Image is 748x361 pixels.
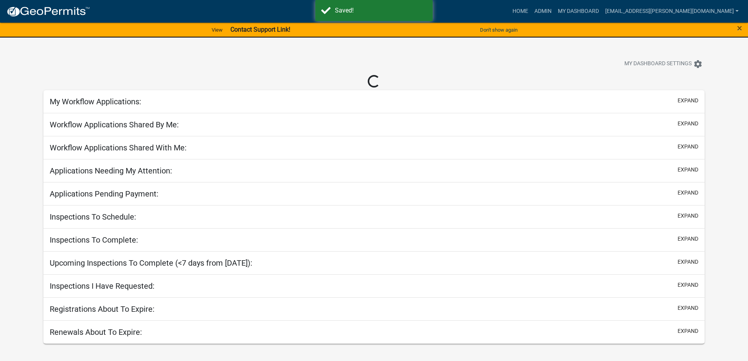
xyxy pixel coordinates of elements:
[230,26,290,33] strong: Contact Support Link!
[602,4,742,19] a: [EMAIL_ADDRESS][PERSON_NAME][DOMAIN_NAME]
[693,59,703,69] i: settings
[678,304,698,312] button: expand
[678,166,698,174] button: expand
[50,189,158,198] h5: Applications Pending Payment:
[678,120,698,128] button: expand
[50,166,172,175] h5: Applications Needing My Attention:
[335,6,427,15] div: Saved!
[678,189,698,197] button: expand
[209,23,226,36] a: View
[50,281,155,291] h5: Inspections I Have Requested:
[678,327,698,335] button: expand
[678,97,698,105] button: expand
[50,143,187,152] h5: Workflow Applications Shared With Me:
[50,97,141,106] h5: My Workflow Applications:
[624,59,692,69] span: My Dashboard Settings
[678,235,698,243] button: expand
[737,23,742,34] span: ×
[477,23,521,36] button: Don't show again
[737,23,742,33] button: Close
[50,235,138,245] h5: Inspections To Complete:
[678,143,698,151] button: expand
[50,327,142,337] h5: Renewals About To Expire:
[678,212,698,220] button: expand
[555,4,602,19] a: My Dashboard
[531,4,555,19] a: Admin
[618,56,709,71] button: My Dashboard Settingssettings
[50,212,136,222] h5: Inspections To Schedule:
[678,281,698,289] button: expand
[678,258,698,266] button: expand
[50,304,155,314] h5: Registrations About To Expire:
[509,4,531,19] a: Home
[50,258,252,268] h5: Upcoming Inspections To Complete (<7 days from [DATE]):
[50,120,179,129] h5: Workflow Applications Shared By Me:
